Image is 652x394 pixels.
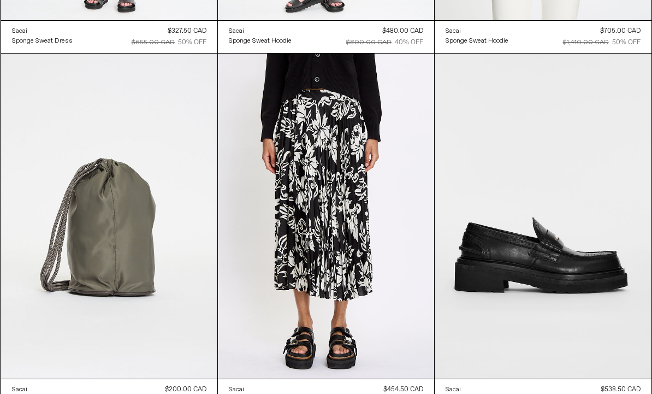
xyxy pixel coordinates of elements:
[446,27,461,36] div: Sacai
[229,27,244,36] div: Sacai
[435,54,651,379] img: Sacai Wingtip Loafers
[446,26,508,36] a: Sacai
[12,37,73,46] div: Sponge Sweat Dress
[218,54,434,378] img: Floral Print Skirt
[395,38,423,48] div: 40% OFF
[446,36,508,46] a: Sponge Sweat Hoodie
[229,26,292,36] a: Sacai
[346,38,392,48] div: $800.00 CAD
[446,37,508,46] div: Sponge Sweat Hoodie
[12,36,73,46] a: Sponge Sweat Dress
[12,26,73,36] a: Sacai
[168,26,206,36] div: $327.50 CAD
[229,36,292,46] a: Sponge Sweat Hoodie
[12,27,27,36] div: Sacai
[612,38,641,48] div: 50% OFF
[1,54,217,378] img: Sacai Kinchaku Nylon Bag
[132,38,175,48] div: $655.00 CAD
[229,37,292,46] div: Sponge Sweat Hoodie
[563,38,609,48] div: $1,410.00 CAD
[600,26,641,36] div: $705.00 CAD
[382,26,423,36] div: $480.00 CAD
[178,38,206,48] div: 50% OFF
